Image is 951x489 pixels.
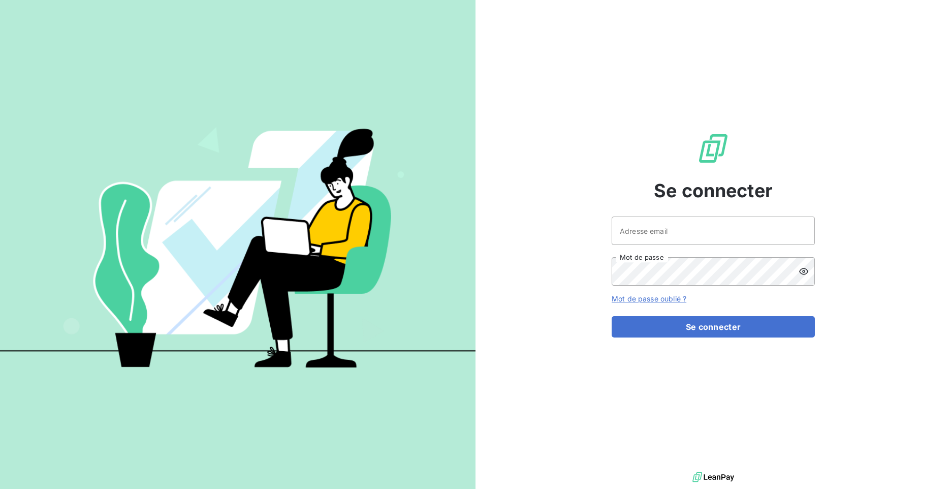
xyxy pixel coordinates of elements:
[612,294,686,303] a: Mot de passe oublié ?
[612,217,815,245] input: placeholder
[697,132,730,165] img: Logo LeanPay
[692,470,734,485] img: logo
[654,177,773,204] span: Se connecter
[612,316,815,338] button: Se connecter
